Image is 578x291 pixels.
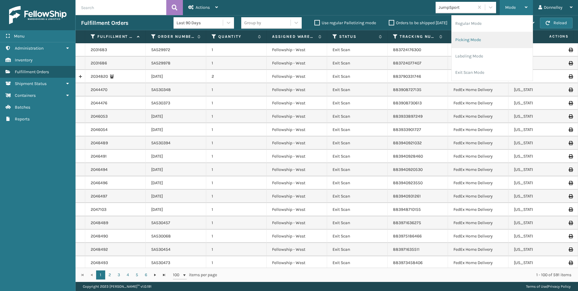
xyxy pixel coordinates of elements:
[267,43,327,57] td: Fellowship - West
[146,256,206,270] td: SA530473
[132,270,141,280] a: 5
[508,136,569,150] td: [US_STATE]
[15,69,49,74] span: Fulfillment Orders
[452,64,533,81] li: Exit Scan Mode
[327,136,388,150] td: Exit Scan
[508,150,569,163] td: [US_STATE]
[91,74,108,80] a: 2034820
[146,83,206,96] td: SA530348
[452,32,533,48] li: Picking Mode
[505,5,516,10] span: Mode
[569,208,572,212] i: Print Label
[508,256,569,270] td: [US_STATE]
[508,190,569,203] td: [US_STATE]
[569,61,572,65] i: Print Label
[508,243,569,256] td: [US_STATE]
[146,230,206,243] td: SA530068
[267,57,327,70] td: Fellowship - West
[393,114,423,119] a: 883933897249
[206,163,267,176] td: 1
[393,194,421,199] a: 883940931261
[327,83,388,96] td: Exit Scan
[123,270,132,280] a: 4
[448,96,508,110] td: FedEx Home Delivery
[448,163,508,176] td: FedEx Home Delivery
[146,150,206,163] td: [DATE]
[569,74,572,79] i: Print Label
[569,261,572,265] i: Print Label
[105,270,114,280] a: 2
[400,34,436,39] label: Tracking Number
[267,136,327,150] td: Fellowship - West
[206,123,267,136] td: 1
[448,43,508,57] td: FedEx Home Delivery
[206,70,267,83] td: 2
[146,243,206,256] td: SA530454
[96,270,105,280] a: 1
[448,136,508,150] td: FedEx Home Delivery
[158,34,194,39] label: Order Number
[526,282,571,291] div: |
[206,203,267,216] td: 1
[91,247,108,253] a: 2048492
[448,123,508,136] td: FedEx Home Delivery
[393,234,422,239] a: 883975186466
[91,113,108,119] a: 2046053
[114,270,123,280] a: 3
[327,243,388,256] td: Exit Scan
[218,34,255,39] label: Quantity
[9,6,67,24] img: logo
[146,70,206,83] td: [DATE]
[393,247,420,252] a: 883971635511
[448,243,508,256] td: FedEx Home Delivery
[393,60,421,66] a: 883724077407
[146,176,206,190] td: [DATE]
[448,216,508,230] td: FedEx Home Delivery
[91,220,108,226] a: 2048489
[146,203,206,216] td: [DATE]
[83,282,151,291] p: Copyright 2023 [PERSON_NAME]™ v 1.0.191
[389,20,447,25] label: Orders to be shipped [DATE]
[569,88,572,92] i: Print Label
[569,48,572,52] i: Print Label
[141,270,151,280] a: 6
[206,43,267,57] td: 1
[448,176,508,190] td: FedEx Home Delivery
[173,272,182,278] span: 100
[569,194,572,198] i: Print Label
[97,34,134,39] label: Fulfillment Order Id
[206,96,267,110] td: 1
[91,153,107,159] a: 2046491
[146,96,206,110] td: SA530373
[146,57,206,70] td: SA529978
[206,243,267,256] td: 1
[569,141,572,145] i: Print Label
[569,154,572,159] i: Print Label
[91,47,107,53] a: 2031683
[508,216,569,230] td: [US_STATE]
[339,34,376,39] label: Status
[267,123,327,136] td: Fellowship - West
[15,116,30,122] span: Reports
[327,43,388,57] td: Exit Scan
[393,180,423,185] a: 883940923550
[15,105,30,110] span: Batches
[327,163,388,176] td: Exit Scan
[146,136,206,150] td: SA530394
[267,203,327,216] td: Fellowship - West
[206,256,267,270] td: 1
[206,136,267,150] td: 1
[153,273,157,277] span: Go to the next page
[267,163,327,176] td: Fellowship - West
[81,19,128,27] h3: Fulfillment Orders
[206,110,267,123] td: 1
[508,176,569,190] td: [US_STATE]
[173,270,217,280] span: items per page
[448,256,508,270] td: FedEx Home Delivery
[91,60,107,66] a: 2031686
[15,57,33,63] span: Inventory
[526,284,547,289] a: Terms of Use
[162,273,167,277] span: Go to the last page
[448,230,508,243] td: FedEx Home Delivery
[393,127,421,132] a: 883933901727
